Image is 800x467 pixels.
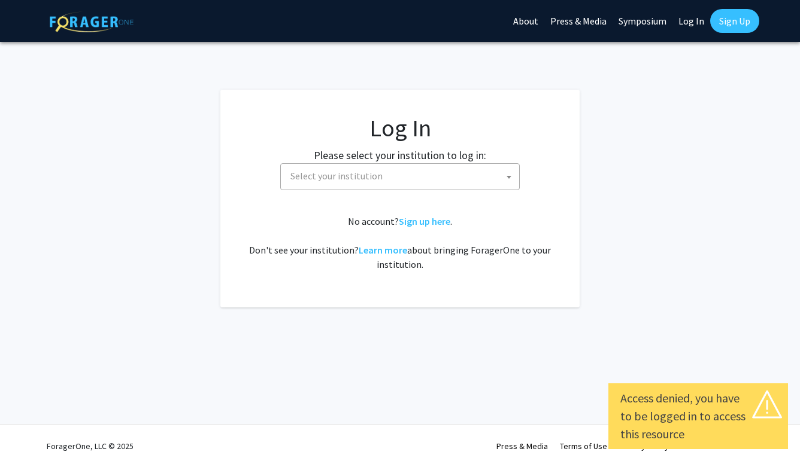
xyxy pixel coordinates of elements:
div: ForagerOne, LLC © 2025 [47,425,134,467]
a: Sign up here [399,215,450,227]
span: Select your institution [290,170,383,182]
h1: Log In [244,114,556,142]
label: Please select your institution to log in: [314,147,486,163]
div: No account? . Don't see your institution? about bringing ForagerOne to your institution. [244,214,556,271]
a: Sign Up [710,9,759,33]
img: ForagerOne Logo [50,11,134,32]
span: Select your institution [286,164,519,188]
span: Select your institution [280,163,520,190]
div: Access denied, you have to be logged in to access this resource [620,389,776,443]
a: Learn more about bringing ForagerOne to your institution [359,244,407,256]
a: Press & Media [496,441,548,451]
a: Terms of Use [560,441,607,451]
